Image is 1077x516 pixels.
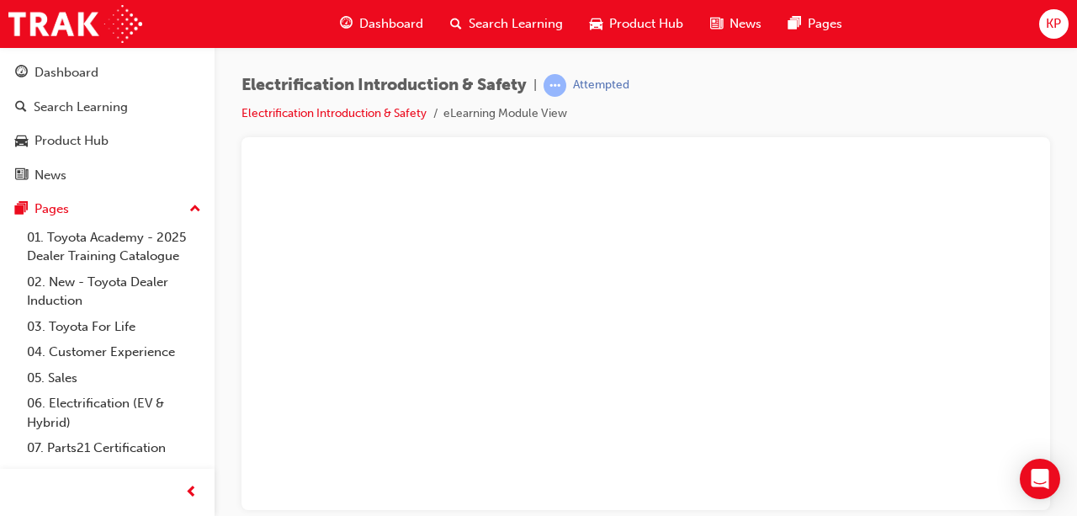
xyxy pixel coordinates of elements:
span: up-icon [189,199,201,221]
button: KP [1039,9,1069,39]
span: pages-icon [15,202,28,217]
a: news-iconNews [697,7,775,41]
button: DashboardSearch LearningProduct HubNews [7,54,208,194]
span: | [533,76,537,95]
span: car-icon [15,134,28,149]
span: guage-icon [15,66,28,81]
span: Electrification Introduction & Safety [241,76,527,95]
a: 07. Parts21 Certification [20,435,208,461]
span: Product Hub [609,14,683,34]
a: 04. Customer Experience [20,339,208,365]
span: News [729,14,761,34]
div: Search Learning [34,98,128,117]
span: Search Learning [469,14,563,34]
span: prev-icon [185,482,198,503]
a: Electrification Introduction & Safety [241,106,427,120]
button: Pages [7,194,208,225]
a: 05. Sales [20,365,208,391]
span: search-icon [450,13,462,35]
a: pages-iconPages [775,7,856,41]
div: Attempted [573,77,629,93]
div: Pages [34,199,69,219]
span: learningRecordVerb_ATTEMPT-icon [544,74,566,97]
div: Dashboard [34,63,98,82]
li: eLearning Module View [443,104,567,124]
img: Trak [8,5,142,43]
div: Product Hub [34,131,109,151]
a: Search Learning [7,92,208,123]
a: Dashboard [7,57,208,88]
a: guage-iconDashboard [326,7,437,41]
a: car-iconProduct Hub [576,7,697,41]
a: 01. Toyota Academy - 2025 Dealer Training Catalogue [20,225,208,269]
div: Open Intercom Messenger [1020,459,1060,499]
span: guage-icon [340,13,353,35]
span: pages-icon [788,13,801,35]
a: News [7,160,208,191]
a: 02. New - Toyota Dealer Induction [20,269,208,314]
span: news-icon [710,13,723,35]
a: 06. Electrification (EV & Hybrid) [20,391,208,435]
span: Pages [808,14,842,34]
a: 03. Toyota For Life [20,314,208,340]
a: 08. Service Training [20,461,208,487]
span: KP [1046,14,1061,34]
span: search-icon [15,100,27,115]
a: Product Hub [7,125,208,157]
div: News [34,166,66,185]
a: search-iconSearch Learning [437,7,576,41]
span: Dashboard [359,14,423,34]
span: car-icon [590,13,602,35]
span: news-icon [15,168,28,184]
